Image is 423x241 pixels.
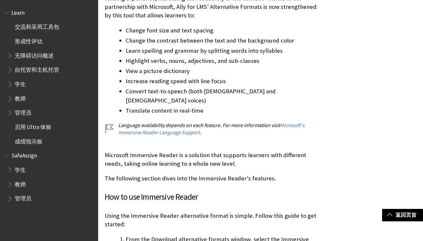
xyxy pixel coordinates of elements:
nav: Book outline for Blackboard Learn Help [4,7,94,147]
li: Increase reading speed with line focus [126,77,320,86]
span: 无障碍访问概述 [15,50,54,59]
li: Highlight verbs, nouns, adjectives, and sub-clauses [126,56,320,65]
a: 返回页首 [382,209,423,221]
span: 启用 Ultra 体验 [15,121,51,130]
p: Microsoft Immersive Reader is a solution that supports learners with different needs, taking onli... [105,142,320,168]
span: 形成性评估 [15,36,43,45]
p: The following section dives into the Immersive Reader's features. [105,174,320,183]
span: 自托管和主机托管 [15,65,59,73]
p: Language availability depends on each feature. For more information visit . [105,121,320,136]
h3: How to use Immersive Reader [105,191,320,203]
span: 成绩指示板 [15,136,43,145]
span: 学生 [15,164,26,173]
span: 学生 [15,79,26,87]
span: 教师 [15,93,26,102]
li: Change the contrast between the text and the background color [126,36,320,45]
li: Learn spelling and grammar by splitting words into syllables [126,46,320,55]
span: 交流和采用工具包 [15,22,59,30]
nav: Book outline for Blackboard SafeAssign [4,150,94,204]
span: Learn [11,7,25,16]
span: SafeAssign [11,150,37,159]
li: Change font size and text spacing [126,26,320,35]
li: Translate content in real-time [126,106,320,115]
li: Convert text-to-speech (both [DEMOGRAPHIC_DATA] and [DEMOGRAPHIC_DATA] voices) [126,87,320,105]
span: 教师 [15,179,26,188]
span: 管理员 [15,107,31,116]
li: View a picture dictionary [126,66,320,76]
span: 管理员 [15,193,31,202]
a: Microsoft's Immersive Reader Language Support [118,122,305,136]
p: Using the Immersive Reader alternative format is simple. Follow this guide to get started: [105,212,320,229]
